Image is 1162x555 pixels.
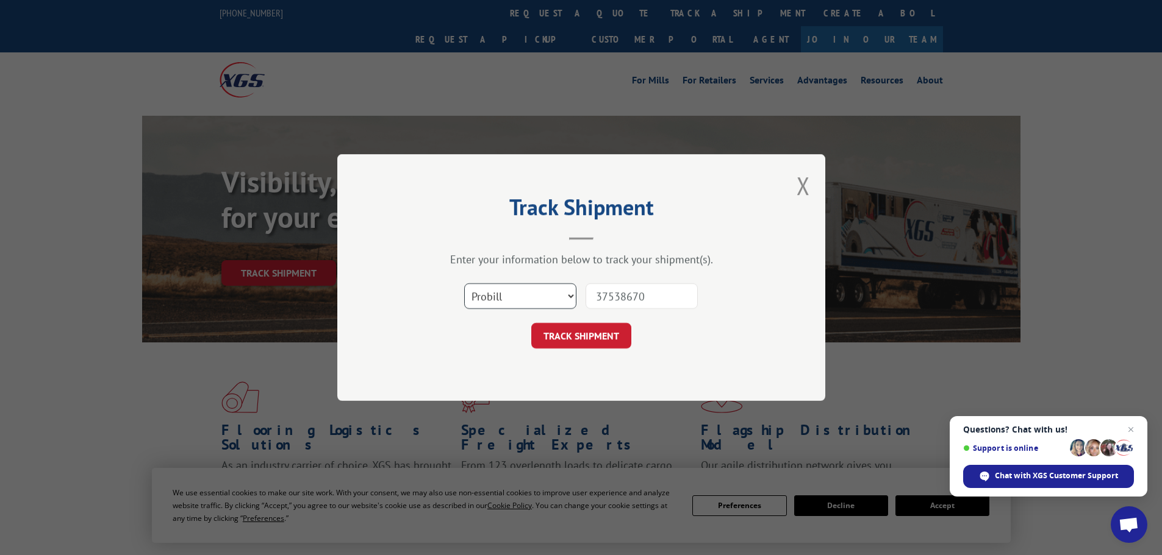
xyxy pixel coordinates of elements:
[531,323,631,348] button: TRACK SHIPMENT
[995,470,1118,481] span: Chat with XGS Customer Support
[963,444,1066,453] span: Support is online
[963,425,1134,434] span: Questions? Chat with us!
[797,169,810,202] button: Close modal
[398,252,764,266] div: Enter your information below to track your shipment(s).
[1111,506,1147,543] div: Open chat
[963,465,1134,488] div: Chat with XGS Customer Support
[586,283,698,309] input: Number(s)
[398,199,764,222] h2: Track Shipment
[1124,422,1138,437] span: Close chat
